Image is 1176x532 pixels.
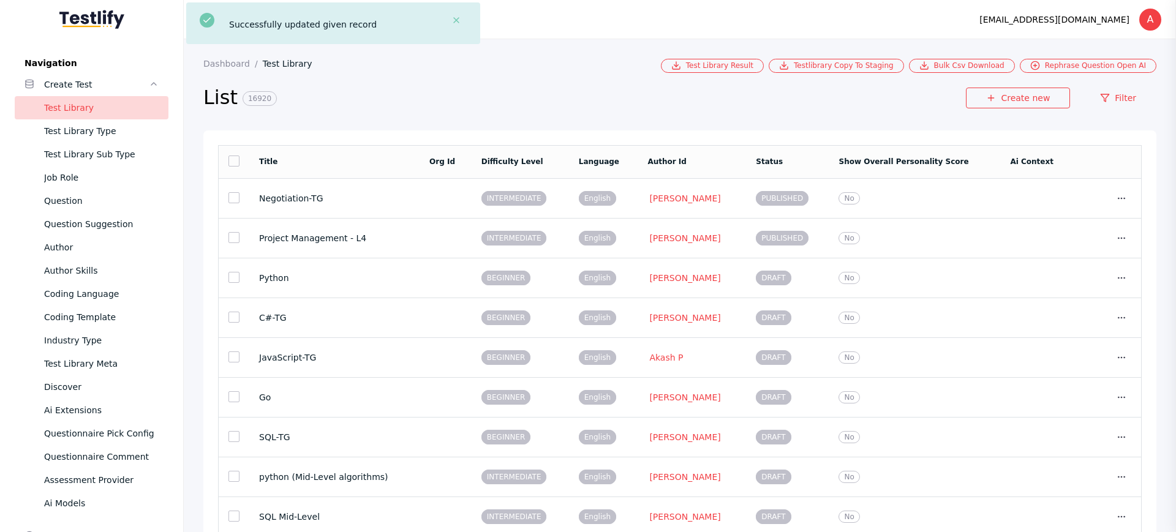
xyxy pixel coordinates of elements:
[839,391,859,403] span: No
[839,192,859,204] span: No
[756,430,791,444] span: DRAFT
[15,212,168,236] a: Question Suggestion
[839,157,968,166] a: Show Overall Personality Score
[481,157,543,166] a: Difficulty Level
[647,471,722,482] a: [PERSON_NAME]
[647,432,722,443] a: [PERSON_NAME]
[59,10,124,29] img: Testlify - Backoffice
[966,88,1070,108] a: Create new
[756,310,791,325] span: DRAFT
[579,271,616,285] span: English
[44,473,159,487] div: Assessment Provider
[44,193,159,208] div: Question
[15,189,168,212] a: Question
[15,259,168,282] a: Author Skills
[15,492,168,515] a: Ai Models
[15,399,168,422] a: Ai Extensions
[481,271,531,285] span: BEGINNER
[579,470,616,484] span: English
[756,390,791,405] span: DRAFT
[15,143,168,166] a: Test Library Sub Type
[839,272,859,284] span: No
[229,17,431,23] div: Successfully updated given record
[15,119,168,143] a: Test Library Type
[647,157,687,166] a: Author Id
[44,170,159,185] div: Job Role
[647,193,722,204] a: [PERSON_NAME]
[44,403,159,418] div: Ai Extensions
[44,77,149,92] div: Create Test
[579,310,616,325] span: English
[15,445,168,468] a: Questionnaire Comment
[481,231,547,245] span: INTERMEDIATE
[979,12,1129,27] div: [EMAIL_ADDRESS][DOMAIN_NAME]
[839,232,859,244] span: No
[756,350,791,365] span: DRAFT
[15,329,168,352] a: Industry Type
[243,91,277,106] span: 16920
[259,273,410,283] section: Python
[769,59,904,73] a: Testlibrary Copy To Staging
[15,96,168,119] a: Test Library
[259,157,277,166] a: Title
[839,351,859,364] span: No
[647,272,722,283] a: [PERSON_NAME]
[44,147,159,162] div: Test Library Sub Type
[579,157,619,166] a: Language
[909,59,1015,73] a: Bulk Csv Download
[259,392,410,402] section: Go
[661,59,764,73] a: Test Library Result
[481,191,547,206] span: INTERMEDIATE
[579,509,616,524] span: English
[647,511,722,522] a: [PERSON_NAME]
[579,390,616,405] span: English
[44,310,159,324] div: Coding Template
[259,512,410,522] section: SQL Mid-Level
[44,240,159,255] div: Author
[647,312,722,323] a: [PERSON_NAME]
[203,59,263,69] a: Dashboard
[647,233,722,244] a: [PERSON_NAME]
[429,157,455,166] a: Org Id
[203,85,966,111] h2: List
[756,191,809,206] span: PUBLISHED
[579,231,616,245] span: English
[259,193,410,203] section: Negotiation-TG
[44,100,159,115] div: Test Library
[44,496,159,511] div: Ai Models
[481,390,531,405] span: BEGINNER
[44,263,159,278] div: Author Skills
[756,231,809,245] span: PUBLISHED
[1010,157,1053,166] a: Ai Context
[15,375,168,399] a: Discover
[259,472,410,482] section: python (Mid-Level algorithms)
[839,312,859,324] span: No
[481,430,531,444] span: BEGINNER
[44,287,159,301] div: Coding Language
[259,313,410,323] section: C#-TG
[481,350,531,365] span: BEGINNER
[15,58,168,68] label: Navigation
[44,217,159,231] div: Question Suggestion
[839,471,859,483] span: No
[15,352,168,375] a: Test Library Meta
[481,310,531,325] span: BEGINNER
[647,352,685,363] a: Akash P
[756,271,791,285] span: DRAFT
[15,236,168,259] a: Author
[1020,59,1156,73] a: Rephrase Question Open AI
[579,430,616,444] span: English
[259,432,410,442] section: SQL-TG
[481,509,547,524] span: INTERMEDIATE
[579,350,616,365] span: English
[263,59,322,69] a: Test Library
[1080,88,1156,108] a: Filter
[481,470,547,484] span: INTERMEDIATE
[1139,9,1161,31] div: A
[44,333,159,348] div: Industry Type
[756,157,783,166] a: Status
[15,282,168,305] a: Coding Language
[44,380,159,394] div: Discover
[839,431,859,443] span: No
[839,511,859,523] span: No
